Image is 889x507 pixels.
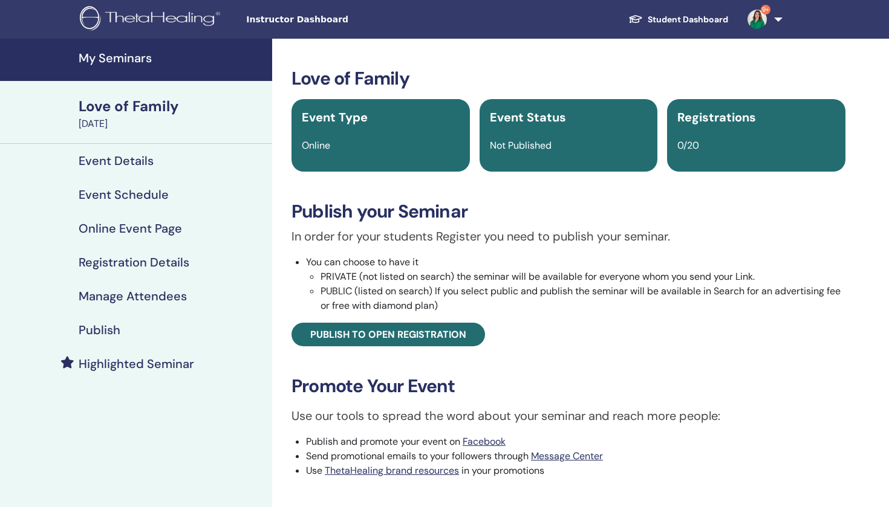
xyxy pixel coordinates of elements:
h4: My Seminars [79,51,265,65]
span: Event Status [490,109,566,125]
h3: Publish your Seminar [291,201,845,222]
h4: Registration Details [79,255,189,270]
div: Love of Family [79,96,265,117]
li: Send promotional emails to your followers through [306,449,845,463]
span: Registrations [677,109,756,125]
p: In order for your students Register you need to publish your seminar. [291,227,845,245]
img: default.jpg [747,10,767,29]
img: graduation-cap-white.svg [628,14,643,24]
span: Not Published [490,139,552,152]
h4: Manage Attendees [79,289,187,303]
h4: Event Details [79,153,154,168]
li: PRIVATE (not listed on search) the seminar will be available for everyone whom you send your Link. [321,270,845,284]
h3: Promote Your Event [291,375,845,397]
li: You can choose to have it [306,255,845,313]
a: Student Dashboard [619,8,738,31]
h3: Love of Family [291,68,845,89]
li: Publish and promote your event on [306,434,845,449]
span: Instructor Dashboard [246,13,428,26]
span: 0/20 [677,139,699,152]
li: PUBLIC (listed on search) If you select public and publish the seminar will be available in Searc... [321,284,845,313]
h4: Online Event Page [79,221,182,236]
li: Use in your promotions [306,463,845,478]
h4: Event Schedule [79,187,169,202]
div: [DATE] [79,117,265,131]
a: Publish to open registration [291,323,485,346]
span: Event Type [302,109,368,125]
span: Publish to open registration [310,328,466,341]
span: 9+ [761,5,770,15]
h4: Publish [79,323,120,337]
a: Love of Family[DATE] [71,96,272,131]
h4: Highlighted Seminar [79,357,194,371]
a: Facebook [463,435,506,448]
img: logo.png [80,6,224,33]
a: Message Center [531,450,603,462]
span: Online [302,139,330,152]
p: Use our tools to spread the word about your seminar and reach more people: [291,407,845,425]
a: ThetaHealing brand resources [325,464,459,477]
